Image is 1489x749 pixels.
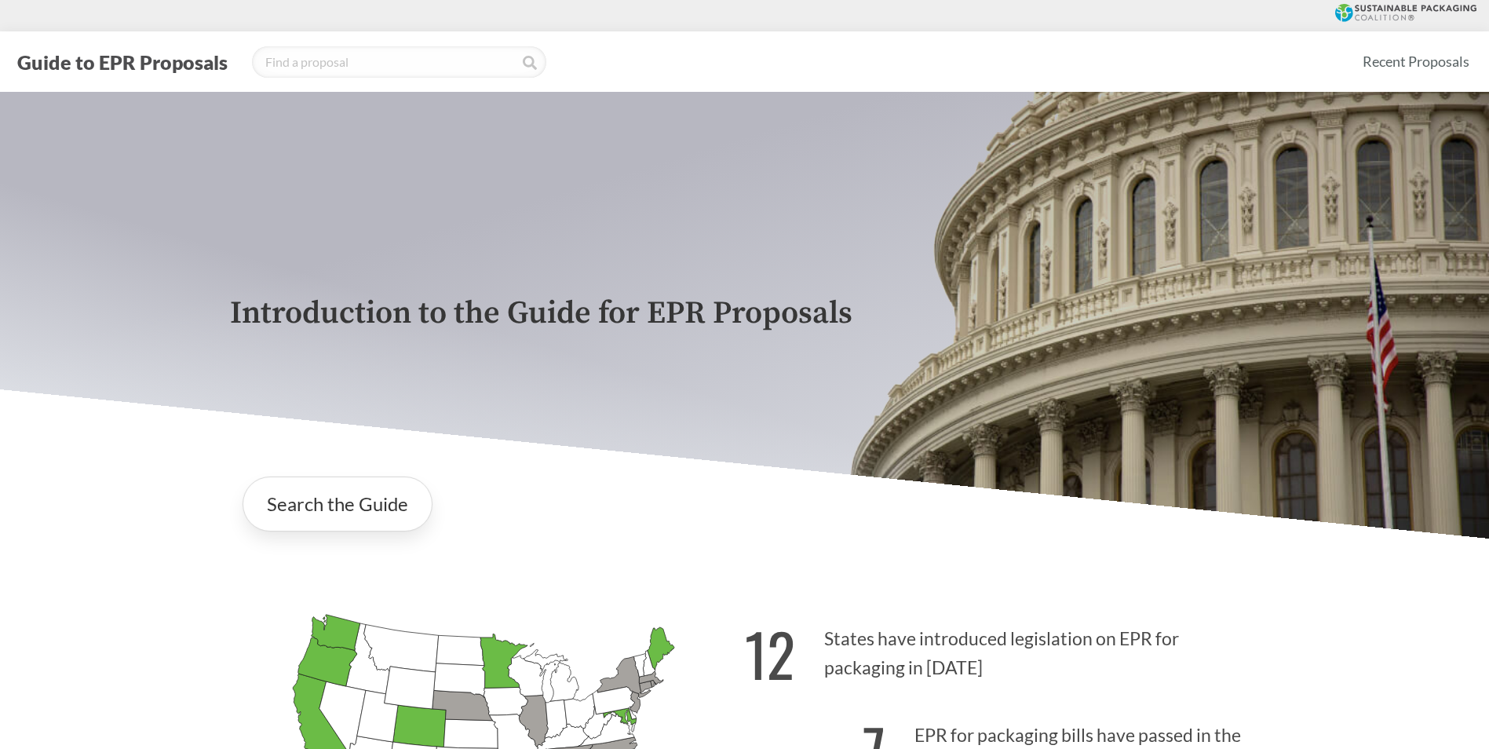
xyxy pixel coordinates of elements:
[13,49,232,75] button: Guide to EPR Proposals
[1356,44,1476,79] a: Recent Proposals
[230,296,1260,331] p: Introduction to the Guide for EPR Proposals
[252,46,546,78] input: Find a proposal
[243,477,432,532] a: Search the Guide
[745,601,1260,697] p: States have introduced legislation on EPR for packaging in [DATE]
[745,610,795,697] strong: 12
